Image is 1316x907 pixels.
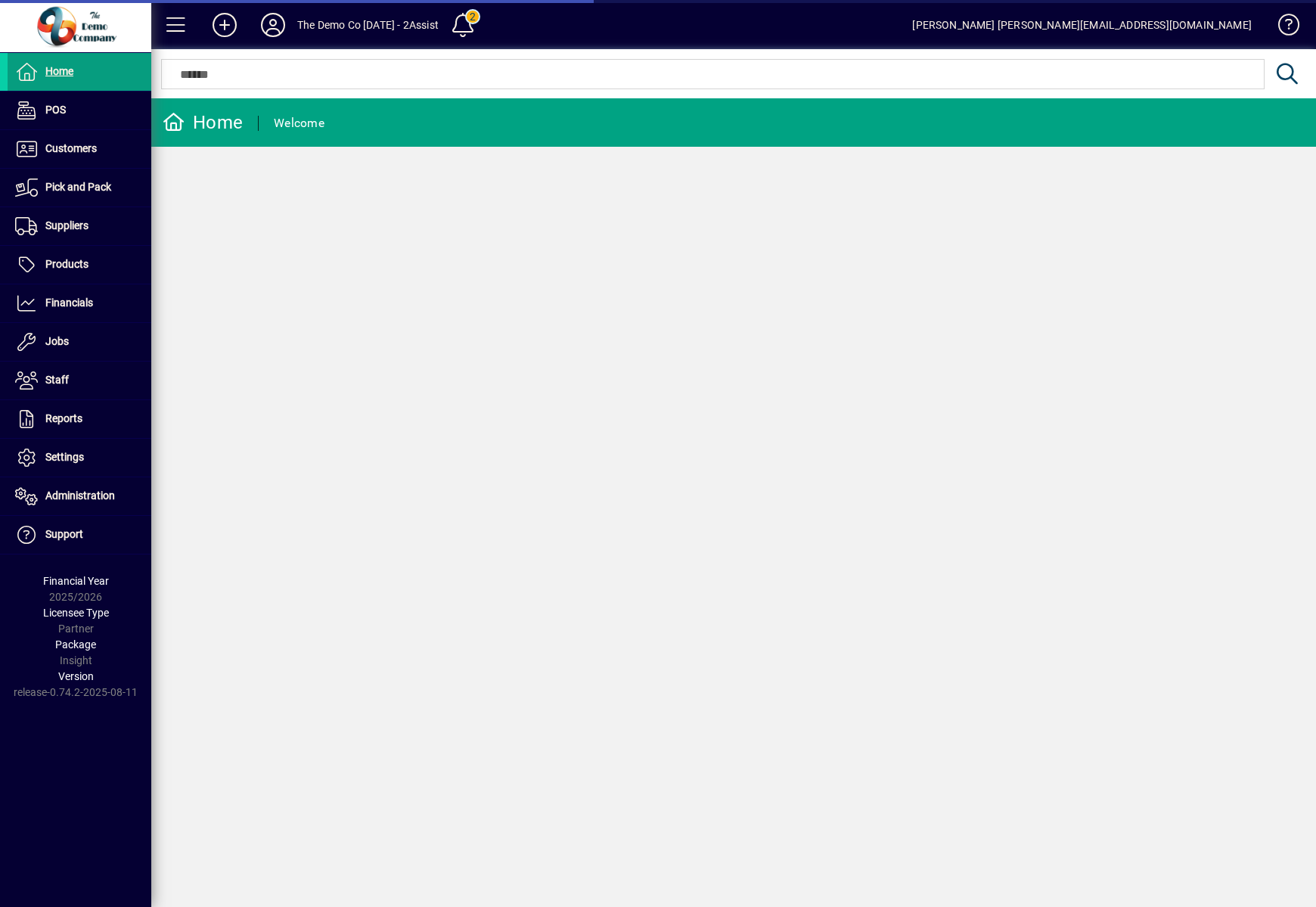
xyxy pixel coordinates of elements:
[912,13,1252,37] div: [PERSON_NAME] [PERSON_NAME][EMAIL_ADDRESS][DOMAIN_NAME]
[55,638,96,651] span: Package
[45,297,93,309] span: Financials
[45,219,88,231] span: Suppliers
[43,575,109,587] span: Financial Year
[297,13,439,37] div: The Demo Co [DATE] - 2Assist
[1267,3,1297,52] a: Knowledge Base
[8,207,151,245] a: Suppliers
[45,65,73,77] span: Home
[163,110,243,135] div: Home
[45,412,82,424] span: Reports
[8,400,151,438] a: Reports
[8,362,151,399] a: Staff
[8,516,151,554] a: Support
[8,130,151,168] a: Customers
[45,181,111,193] span: Pick and Pack
[45,335,69,347] span: Jobs
[8,92,151,129] a: POS
[8,284,151,322] a: Financials
[45,142,97,154] span: Customers
[8,323,151,361] a: Jobs
[45,258,88,270] span: Products
[45,528,83,540] span: Support
[8,246,151,284] a: Products
[274,111,324,135] div: Welcome
[8,439,151,477] a: Settings
[249,11,297,39] button: Profile
[45,374,69,386] span: Staff
[8,477,151,515] a: Administration
[45,104,66,116] span: POS
[43,607,109,619] span: Licensee Type
[45,451,84,463] span: Settings
[8,169,151,207] a: Pick and Pack
[200,11,249,39] button: Add
[58,670,94,682] span: Version
[45,489,115,502] span: Administration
